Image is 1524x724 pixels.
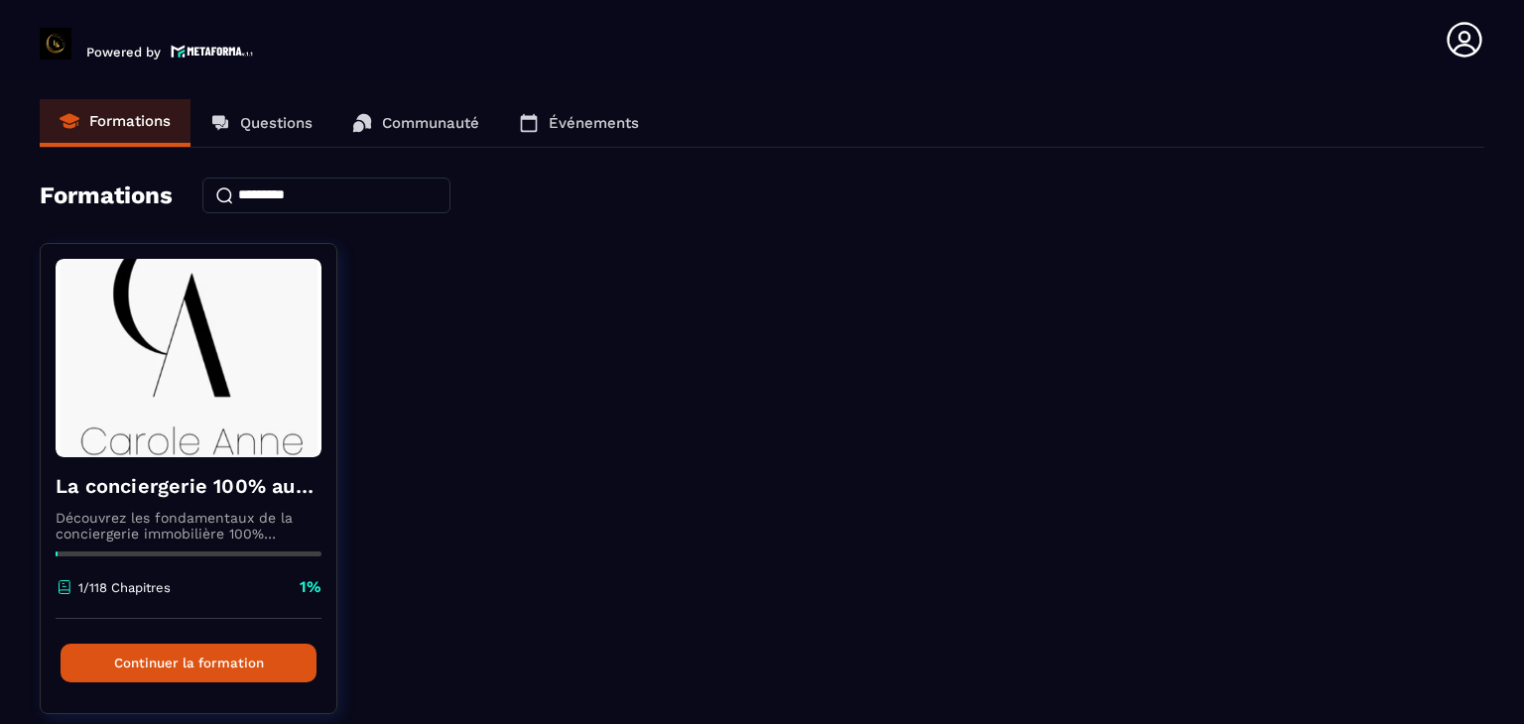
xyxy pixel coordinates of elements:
[40,99,190,147] a: Formations
[40,28,71,60] img: logo-branding
[86,45,161,60] p: Powered by
[56,472,321,500] h4: La conciergerie 100% automatisée
[300,576,321,598] p: 1%
[56,259,321,457] img: formation-background
[190,99,332,147] a: Questions
[78,580,171,595] p: 1/118 Chapitres
[89,112,171,130] p: Formations
[549,114,639,132] p: Événements
[332,99,499,147] a: Communauté
[40,181,173,209] h4: Formations
[56,510,321,542] p: Découvrez les fondamentaux de la conciergerie immobilière 100% automatisée. Cette formation est c...
[61,644,317,682] button: Continuer la formation
[171,43,254,60] img: logo
[240,114,313,132] p: Questions
[382,114,479,132] p: Communauté
[499,99,659,147] a: Événements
